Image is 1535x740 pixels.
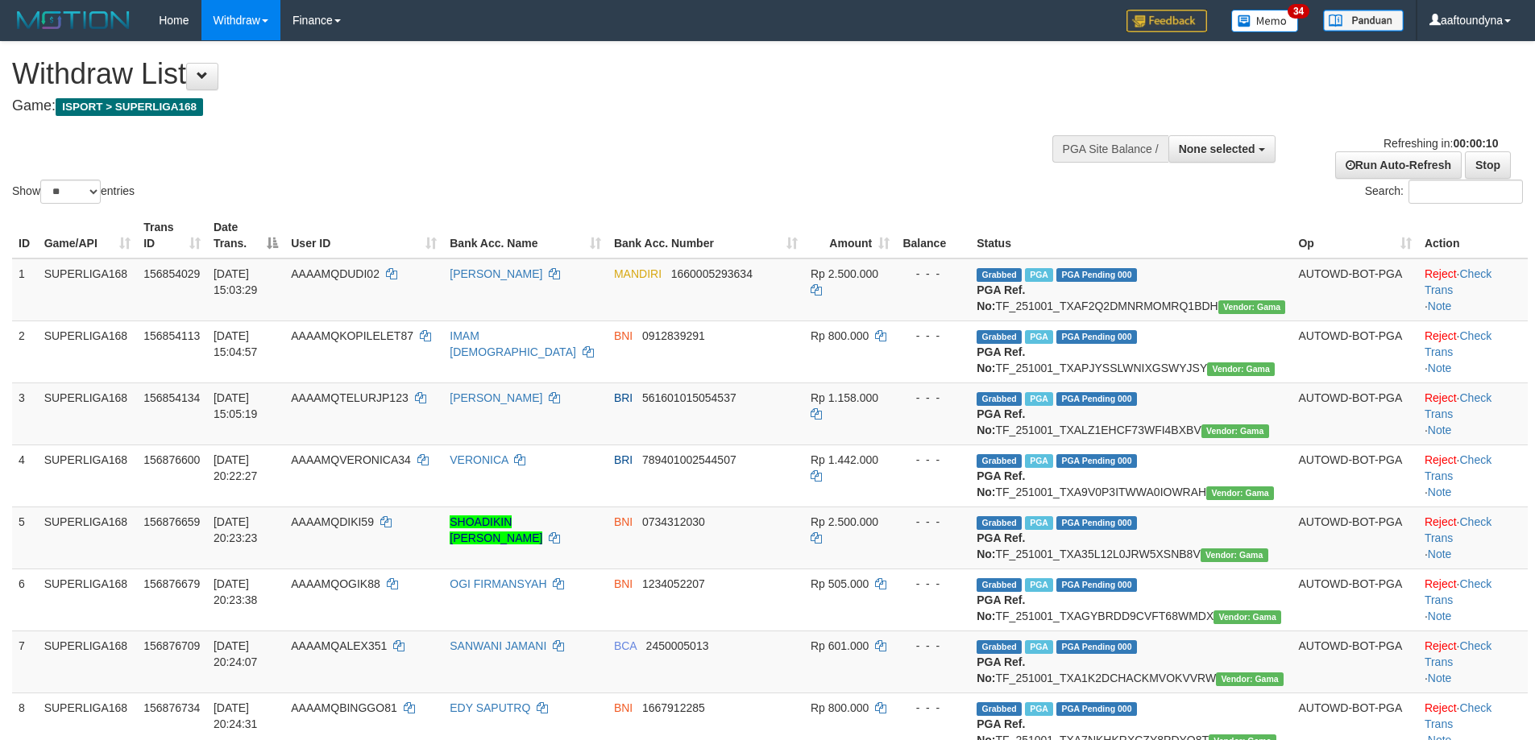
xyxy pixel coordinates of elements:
div: - - - [902,328,964,344]
a: SANWANI JAMANI [450,639,546,652]
td: TF_251001_TXA9V0P3ITWWA0IOWRAH [970,444,1292,506]
th: Bank Acc. Name: activate to sort column ascending [443,213,608,258]
a: Reject [1425,453,1457,466]
b: PGA Ref. No: [977,655,1025,684]
a: Note [1428,548,1452,560]
td: 6 [12,568,38,630]
td: · · [1418,630,1528,692]
a: [PERSON_NAME] [450,267,542,280]
span: Copy 1660005293634 to clipboard [671,267,753,280]
a: Check Trans [1425,329,1491,358]
span: Grabbed [977,454,1022,468]
span: Rp 601.000 [811,639,869,652]
span: Marked by aafsengchandara [1025,392,1053,406]
span: BNI [614,701,633,714]
td: · · [1418,258,1528,321]
span: BNI [614,577,633,590]
span: Marked by aafsoycanthlai [1025,516,1053,530]
span: Grabbed [977,268,1022,282]
span: Grabbed [977,578,1022,592]
td: · · [1418,320,1528,382]
span: BNI [614,515,633,528]
img: MOTION_logo.png [12,8,135,32]
span: AAAAMQKOPILELET87 [291,329,413,342]
span: Vendor URL: https://trx31.1velocity.biz [1216,672,1284,686]
input: Search: [1408,180,1523,204]
td: AUTOWD-BOT-PGA [1292,320,1417,382]
b: PGA Ref. No: [977,407,1025,436]
td: TF_251001_TXAPJYSSLWNIXGSWYJSY [970,320,1292,382]
b: PGA Ref. No: [977,531,1025,560]
a: SHOADIKIN [PERSON_NAME] [450,515,542,544]
a: Check Trans [1425,701,1491,730]
a: Reject [1425,639,1457,652]
a: Reject [1425,267,1457,280]
td: TF_251001_TXAGYBRDD9CVFT68WMDX [970,568,1292,630]
td: · · [1418,506,1528,568]
span: Rp 800.000 [811,329,869,342]
button: None selected [1168,135,1276,163]
span: AAAAMQDIKI59 [291,515,374,528]
td: 1 [12,258,38,321]
td: SUPERLIGA168 [38,258,138,321]
span: Rp 2.500.000 [811,515,878,528]
span: Copy 1667912285 to clipboard [642,701,705,714]
span: None selected [1179,143,1255,155]
span: Marked by aafsoycanthlai [1025,702,1053,716]
span: Rp 800.000 [811,701,869,714]
b: PGA Ref. No: [977,283,1025,312]
span: 156876659 [143,515,200,528]
td: TF_251001_TXAF2Q2DMNRMOMRQ1BDH [970,258,1292,321]
span: Copy 1234052207 to clipboard [642,577,705,590]
span: PGA Pending [1056,454,1137,468]
span: Grabbed [977,392,1022,406]
span: Copy 0912839291 to clipboard [642,329,705,342]
span: AAAAMQALEX351 [291,639,387,652]
td: 4 [12,444,38,506]
div: - - - [902,576,964,592]
span: Marked by aafchhiseyha [1025,330,1053,344]
a: Reject [1425,701,1457,714]
span: Copy 2450005013 to clipboard [646,639,709,652]
span: Copy 0734312030 to clipboard [642,515,705,528]
span: Vendor URL: https://trx31.1velocity.biz [1218,300,1286,314]
span: Vendor URL: https://trx31.1velocity.biz [1213,610,1281,624]
span: Vendor URL: https://trx31.1velocity.biz [1201,548,1268,562]
b: PGA Ref. No: [977,469,1025,498]
span: Copy 789401002544507 to clipboard [642,453,736,466]
span: 156854113 [143,329,200,342]
span: Grabbed [977,702,1022,716]
span: BNI [614,329,633,342]
label: Search: [1365,180,1523,204]
td: · · [1418,382,1528,444]
span: Grabbed [977,330,1022,344]
span: Grabbed [977,640,1022,654]
a: Reject [1425,577,1457,590]
a: Reject [1425,391,1457,404]
th: Date Trans.: activate to sort column descending [207,213,284,258]
div: - - - [902,452,964,468]
img: Feedback.jpg [1126,10,1207,32]
span: [DATE] 20:23:23 [214,515,258,544]
a: [PERSON_NAME] [450,391,542,404]
span: Vendor URL: https://trx31.1velocity.biz [1206,486,1274,500]
a: Stop [1465,151,1511,179]
a: Check Trans [1425,577,1491,606]
span: 156876679 [143,577,200,590]
td: SUPERLIGA168 [38,320,138,382]
span: BCA [614,639,637,652]
span: [DATE] 20:24:07 [214,639,258,668]
span: PGA Pending [1056,392,1137,406]
a: Note [1428,610,1452,622]
span: Vendor URL: https://trx31.1velocity.biz [1207,362,1275,376]
span: 34 [1288,4,1309,19]
td: 2 [12,320,38,382]
span: Copy 561601015054537 to clipboard [642,391,736,404]
a: Note [1428,300,1452,312]
td: · · [1418,444,1528,506]
a: OGI FIRMANSYAH [450,577,546,590]
td: SUPERLIGA168 [38,382,138,444]
img: panduan.png [1323,10,1404,31]
b: PGA Ref. No: [977,593,1025,622]
th: ID [12,213,38,258]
